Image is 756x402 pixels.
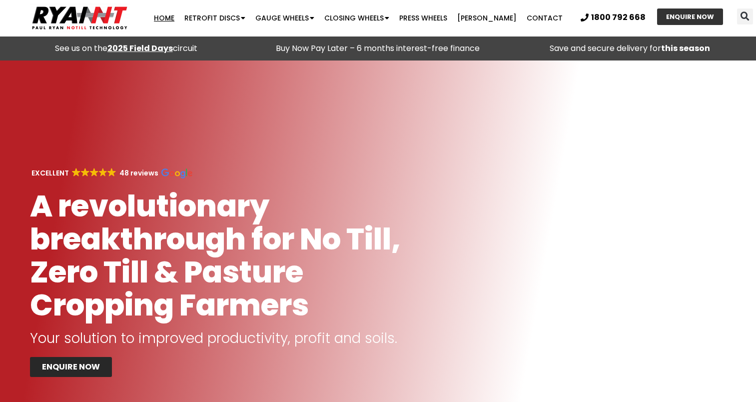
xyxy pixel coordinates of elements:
a: ENQUIRE NOW [30,357,112,377]
a: ENQUIRE NOW [657,8,723,25]
a: Closing Wheels [319,8,394,28]
span: ENQUIRE NOW [666,13,714,20]
a: Gauge Wheels [250,8,319,28]
img: Google [72,168,80,176]
p: Save and secure delivery for [509,41,751,55]
a: Home [149,8,179,28]
div: See us on the circuit [5,41,247,55]
a: 1800 792 668 [581,13,646,21]
nav: Menu [146,8,570,28]
a: [PERSON_NAME] [452,8,522,28]
a: Retrofit Discs [179,8,250,28]
strong: this season [661,42,710,54]
a: Contact [522,8,568,28]
a: 2025 Field Days [107,42,173,54]
img: Google [90,168,98,176]
img: Google [99,168,107,176]
img: Google [107,168,116,176]
strong: 48 reviews [119,168,158,178]
strong: EXCELLENT [31,168,69,178]
span: 1800 792 668 [591,13,646,21]
img: Google [81,168,89,176]
img: Google [161,168,192,178]
span: ENQUIRE NOW [42,363,100,371]
p: Buy Now Pay Later – 6 months interest-free finance [257,41,499,55]
div: Search [737,8,753,24]
a: Press Wheels [394,8,452,28]
span: Your solution to improved productivity, profit and soils. [30,328,397,348]
h1: A revolutionary breakthrough for No Till, Zero Till & Pasture Cropping Farmers [30,189,413,321]
a: EXCELLENT GoogleGoogleGoogleGoogleGoogle 48 reviews Google [30,168,192,178]
img: Ryan NT logo [30,2,130,33]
